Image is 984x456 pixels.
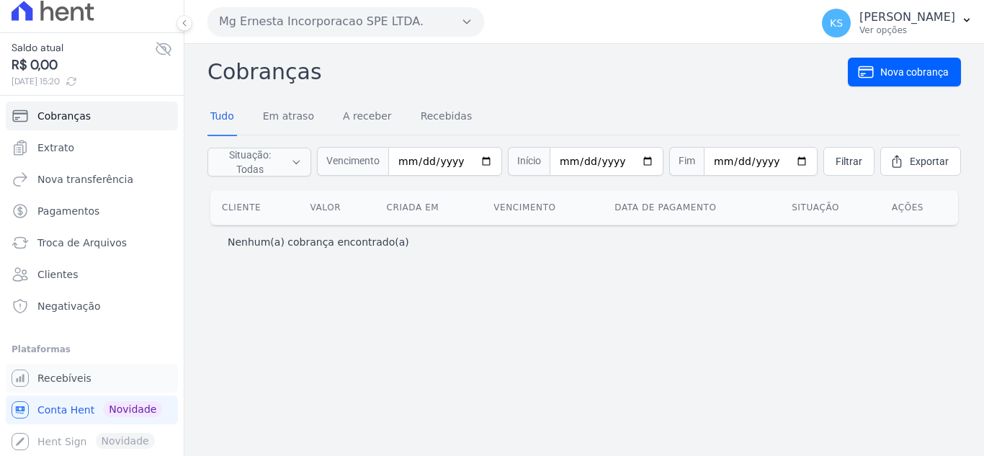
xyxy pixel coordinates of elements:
span: Filtrar [836,154,862,169]
a: Extrato [6,133,178,162]
a: Recebidas [418,99,475,136]
a: Nova transferência [6,165,178,194]
a: Exportar [880,147,961,176]
span: Cobranças [37,109,91,123]
span: Extrato [37,140,74,155]
a: Em atraso [260,99,317,136]
span: KS [830,18,843,28]
span: R$ 0,00 [12,55,155,75]
p: Ver opções [859,24,955,36]
p: [PERSON_NAME] [859,10,955,24]
button: KS [PERSON_NAME] Ver opções [810,3,984,43]
h2: Cobranças [207,55,848,88]
button: Mg Ernesta Incorporacao SPE LTDA. [207,7,484,36]
span: Vencimento [317,147,388,176]
span: Fim [669,147,704,176]
th: Ações [880,190,958,225]
th: Cliente [210,190,298,225]
span: Clientes [37,267,78,282]
a: Clientes [6,260,178,289]
span: Exportar [910,154,949,169]
span: Saldo atual [12,40,155,55]
span: Situação: Todas [217,148,282,176]
span: Novidade [103,401,162,417]
a: Troca de Arquivos [6,228,178,257]
a: Filtrar [823,147,875,176]
a: Negativação [6,292,178,321]
a: Conta Hent Novidade [6,395,178,424]
a: Recebíveis [6,364,178,393]
a: A receber [340,99,395,136]
a: Tudo [207,99,237,136]
th: Vencimento [482,190,603,225]
span: Início [508,147,550,176]
th: Data de pagamento [603,190,780,225]
span: Conta Hent [37,403,94,417]
span: Nova cobrança [880,65,949,79]
button: Situação: Todas [207,148,311,176]
th: Situação [780,190,880,225]
span: Negativação [37,299,101,313]
a: Cobranças [6,102,178,130]
nav: Sidebar [12,102,172,456]
span: Pagamentos [37,204,99,218]
p: Nenhum(a) cobrança encontrado(a) [228,235,409,249]
span: [DATE] 15:20 [12,75,155,88]
div: Plataformas [12,341,172,358]
th: Valor [298,190,375,225]
a: Nova cobrança [848,58,961,86]
a: Pagamentos [6,197,178,225]
th: Criada em [375,190,482,225]
span: Recebíveis [37,371,91,385]
span: Troca de Arquivos [37,236,127,250]
span: Nova transferência [37,172,133,187]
